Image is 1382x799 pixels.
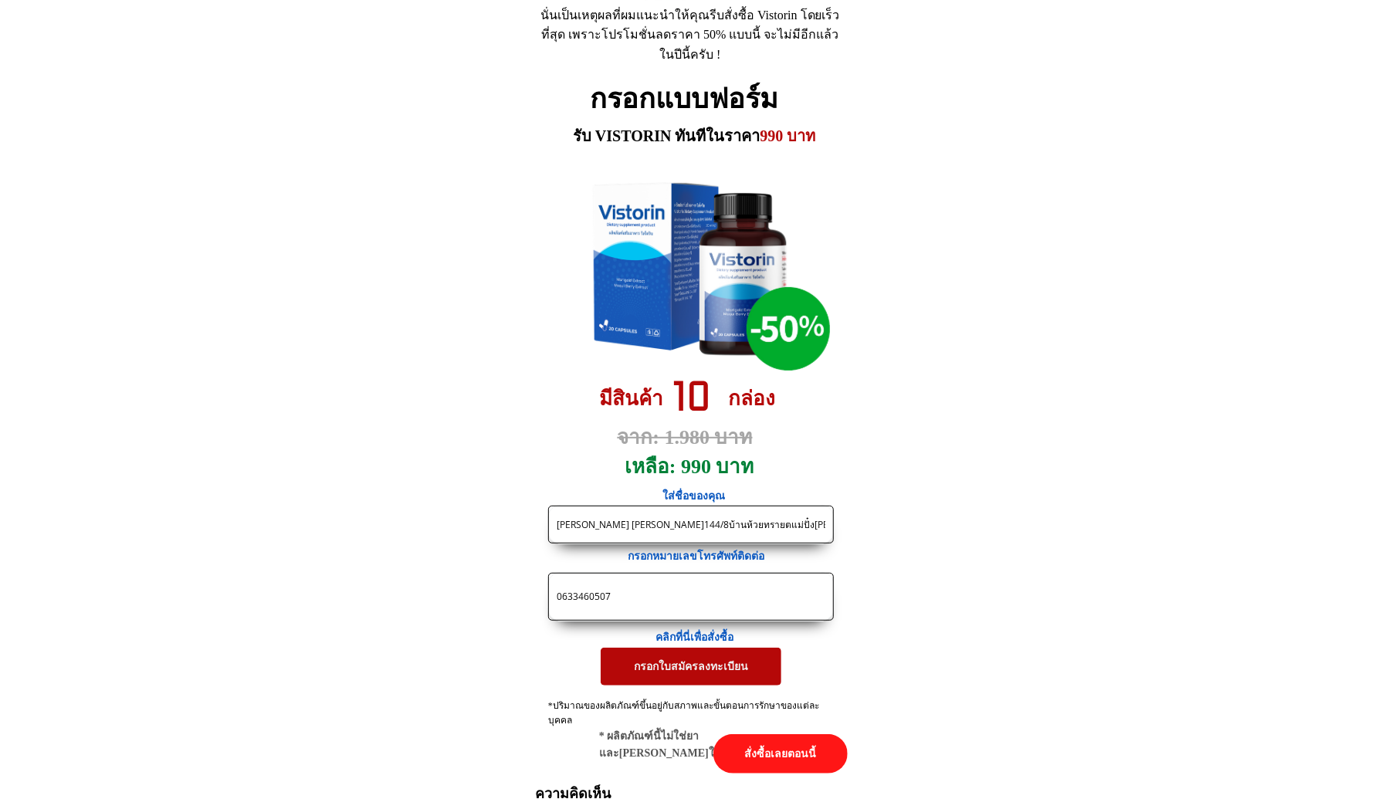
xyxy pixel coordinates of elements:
p: สั่งซื้อเลยตอนนี้ [713,734,848,774]
input: ชื่อ-นามสกุล [553,506,829,543]
h3: กรอกหมายเลขโทรศัพท์ติดต่อ [628,548,781,565]
h2: กรอกแบบฟอร์ม [591,77,792,122]
div: นั่นเป็นเหตุผลที่ผมแนะนำให้คุณรีบสั่งซื้อ Vistorin โดยเร็วที่สุด เพราะโปรโมชั่นลดราคา 50% แบบนี้ ... [540,5,840,65]
h3: เหลือ: 990 บาท [625,451,764,483]
h3: จาก: 1.980 บาท [618,422,786,454]
span: ใส่ชื่อของคุณ [663,490,726,502]
h3: รับ VISTORIN ทันทีในราคา [573,124,821,148]
span: 990 บาท [760,127,816,144]
div: * ผลิตภัณฑ์นี้ไม่ใช่ยาและ[PERSON_NAME]ใช้แทนยา [599,728,806,763]
h3: คลิกที่นี่เพื่อสั่งซื้อ [656,629,747,646]
div: *ปริมาณของผลิตภัณฑ์ขึ้นอยู่กับสภาพและขั้นตอนการรักษาของแต่ละบุคคล [548,699,835,743]
h3: มีสินค้า กล่อง [599,383,794,415]
p: กรอกใบสมัครลงทะเบียน [601,648,781,685]
input: เบอร์โทรศัพท์ [553,574,829,620]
